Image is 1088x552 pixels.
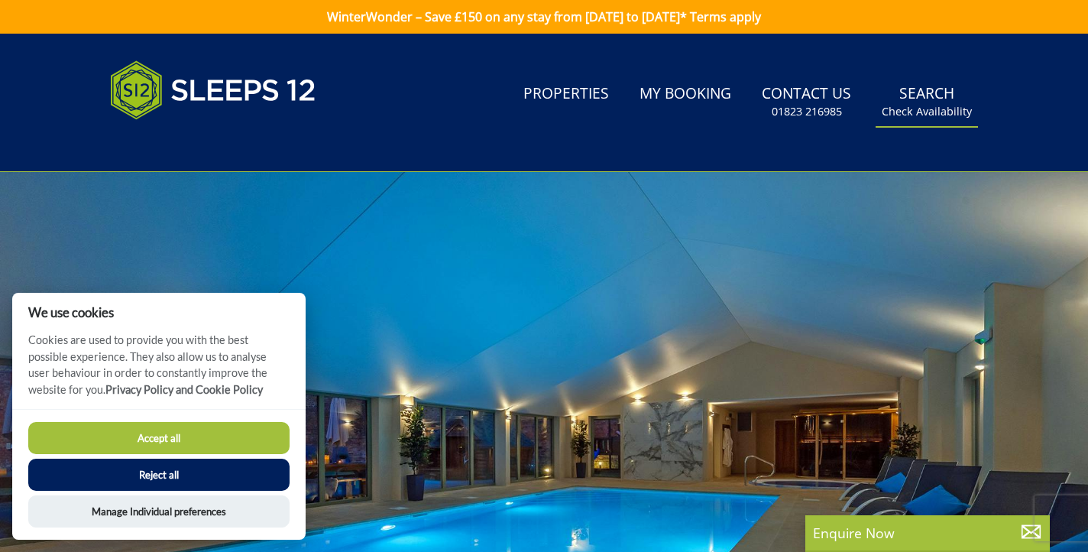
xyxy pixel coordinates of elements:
[28,459,290,491] button: Reject all
[102,138,263,151] iframe: Customer reviews powered by Trustpilot
[12,332,306,409] p: Cookies are used to provide you with the best possible experience. They also allow us to analyse ...
[110,52,316,128] img: Sleeps 12
[876,77,978,127] a: SearchCheck Availability
[756,77,857,127] a: Contact Us01823 216985
[12,305,306,320] h2: We use cookies
[772,104,842,119] small: 01823 216985
[28,495,290,528] button: Manage Individual preferences
[882,104,972,119] small: Check Availability
[813,523,1042,543] p: Enquire Now
[517,77,615,112] a: Properties
[105,383,263,396] a: Privacy Policy and Cookie Policy
[28,422,290,454] button: Accept all
[633,77,737,112] a: My Booking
